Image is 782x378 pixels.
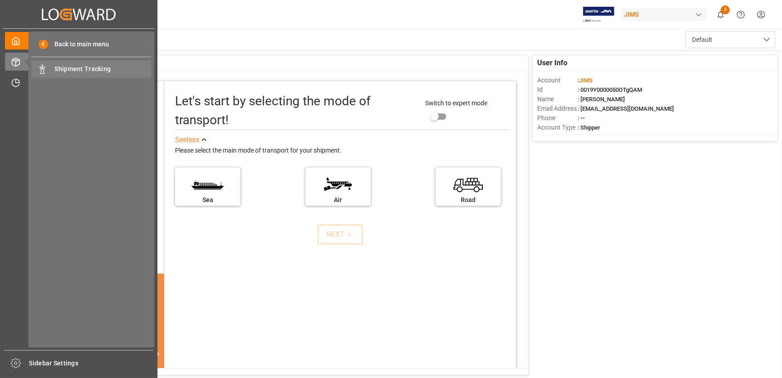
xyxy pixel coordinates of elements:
span: : 0019Y0000050OTgQAM [578,86,642,93]
span: Email Address [537,104,578,113]
div: Air [310,195,366,205]
a: Timeslot Management V2 [5,74,153,91]
span: 2 [721,5,730,14]
span: User Info [537,58,567,68]
img: Exertis%20JAM%20-%20Email%20Logo.jpg_1722504956.jpg [583,7,614,22]
span: : [EMAIL_ADDRESS][DOMAIN_NAME] [578,105,674,112]
span: : Shipper [578,124,600,131]
span: Name [537,94,578,104]
button: NEXT [318,225,363,244]
button: Help Center [731,4,751,25]
span: Account Type [537,123,578,132]
a: Shipment Tracking [31,60,151,78]
span: JIMS [579,77,593,84]
span: Sidebar Settings [29,359,154,368]
div: See less [175,135,199,145]
span: Default [692,35,712,45]
a: My Cockpit [5,32,153,49]
span: : — [578,115,585,121]
span: Account [537,76,578,85]
span: Phone [537,113,578,123]
div: Please select the main mode of transport for your shipment. [175,145,510,156]
button: open menu [685,31,775,48]
span: : [578,77,593,84]
span: Back to main menu [48,40,109,49]
button: JIMS [620,6,710,23]
button: show 2 new notifications [710,4,731,25]
span: Shipment Tracking [55,64,152,74]
span: Id [537,85,578,94]
div: Sea [180,195,236,205]
div: JIMS [620,8,707,21]
span: Switch to expert mode [426,99,488,107]
div: NEXT [327,229,354,240]
div: Road [440,195,496,205]
span: : [PERSON_NAME] [578,96,625,103]
div: Let's start by selecting the mode of transport! [175,92,416,130]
